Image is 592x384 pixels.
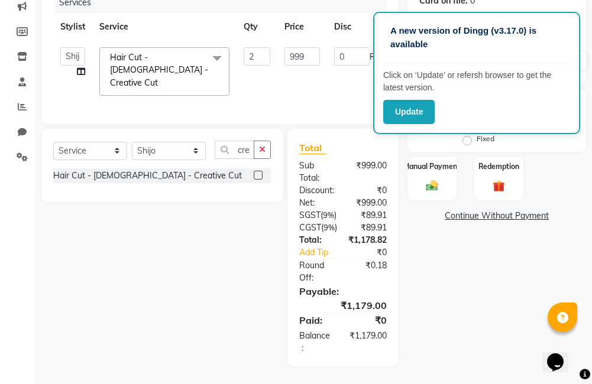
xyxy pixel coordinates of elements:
[343,313,396,327] div: ₹0
[237,14,277,40] th: Qty
[383,69,570,94] p: Click on ‘Update’ or refersh browser to get the latest version.
[299,222,321,233] span: CGST
[403,161,460,172] label: Manual Payment
[290,209,345,222] div: ( )
[290,184,343,197] div: Discount:
[489,179,508,194] img: _gift.svg
[422,179,441,193] img: _cash.svg
[290,298,396,313] div: ₹1,179.00
[343,160,396,184] div: ₹999.00
[290,234,339,246] div: Total:
[290,330,341,354] div: Balance :
[277,14,327,40] th: Price
[542,337,580,372] iframe: chat widget
[341,330,396,354] div: ₹1,179.00
[346,222,396,234] div: ₹89.91
[290,284,396,298] div: Payable:
[390,24,563,51] p: A new version of Dingg (v3.17.0) is available
[290,246,352,259] a: Add Tip
[323,210,334,220] span: 9%
[410,210,584,222] a: Continue Without Payment
[299,142,326,154] span: Total
[290,197,343,209] div: Net:
[352,246,396,259] div: ₹0
[343,184,396,197] div: ₹0
[478,161,519,172] label: Redemption
[290,222,346,234] div: ( )
[324,223,335,232] span: 9%
[343,259,396,284] div: ₹0.18
[290,313,343,327] div: Paid:
[343,197,396,209] div: ₹999.00
[383,100,435,124] button: Update
[345,209,396,222] div: ₹89.91
[477,134,494,144] label: Fixed
[327,14,436,40] th: Disc
[299,210,321,220] span: SGST
[290,160,343,184] div: Sub Total:
[92,14,237,40] th: Service
[158,77,163,88] a: x
[110,52,208,88] span: Hair Cut - [DEMOGRAPHIC_DATA] - Creative Cut
[339,234,396,246] div: ₹1,178.82
[53,14,92,40] th: Stylist
[370,51,374,63] span: F
[53,170,242,182] div: Hair Cut - [DEMOGRAPHIC_DATA] - Creative Cut
[215,141,254,159] input: Search or Scan
[290,259,343,284] div: Round Off:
